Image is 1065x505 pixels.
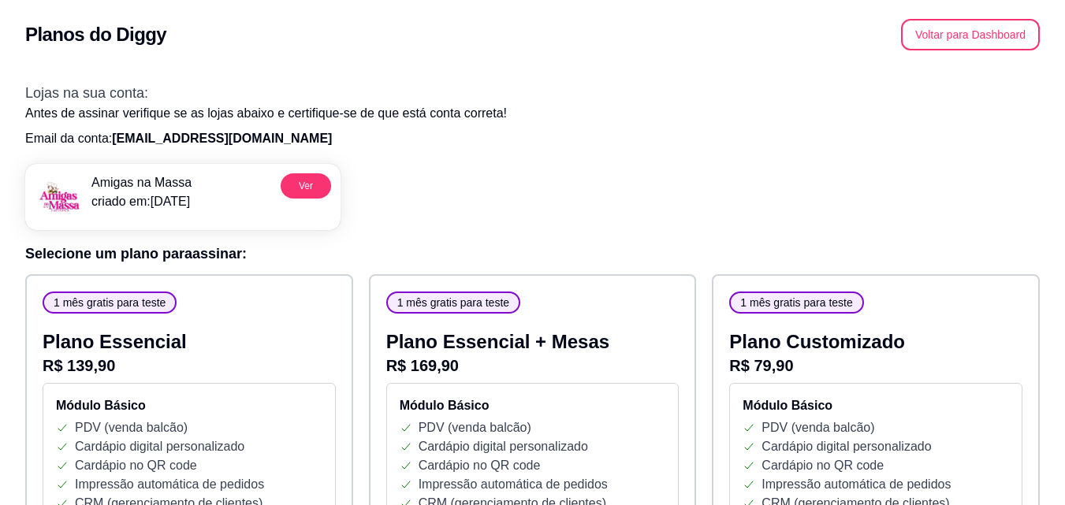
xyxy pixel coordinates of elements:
[386,329,680,355] p: Plano Essencial + Mesas
[75,418,188,437] p: PDV (venda balcão)
[400,396,666,415] h4: Módulo Básico
[75,456,197,475] p: Cardápio no QR code
[47,295,172,310] span: 1 mês gratis para teste
[419,418,531,437] p: PDV (venda balcão)
[91,192,192,211] p: criado em: [DATE]
[35,173,82,221] img: menu logo
[762,456,884,475] p: Cardápio no QR code
[762,475,951,494] p: Impressão automática de pedidos
[729,329,1022,355] p: Plano Customizado
[762,418,874,437] p: PDV (venda balcão)
[43,355,336,377] p: R$ 139,90
[729,355,1022,377] p: R$ 79,90
[56,396,322,415] h4: Módulo Básico
[75,475,264,494] p: Impressão automática de pedidos
[75,437,244,456] p: Cardápio digital personalizado
[25,22,166,47] h2: Planos do Diggy
[25,164,341,230] a: menu logoAmigas na Massacriado em:[DATE]Ver
[386,355,680,377] p: R$ 169,90
[743,396,1009,415] h4: Módulo Básico
[734,295,858,310] span: 1 mês gratis para teste
[391,295,516,310] span: 1 mês gratis para teste
[25,104,1040,123] p: Antes de assinar verifique se as lojas abaixo e certifique-se de que está conta correta!
[112,132,332,145] span: [EMAIL_ADDRESS][DOMAIN_NAME]
[901,28,1040,41] a: Voltar para Dashboard
[25,129,1040,148] p: Email da conta:
[91,173,192,192] p: Amigas na Massa
[25,82,1040,104] h3: Lojas na sua conta:
[901,19,1040,50] button: Voltar para Dashboard
[25,243,1040,265] h3: Selecione um plano para assinar :
[281,173,331,199] button: Ver
[43,329,336,355] p: Plano Essencial
[419,456,541,475] p: Cardápio no QR code
[762,437,931,456] p: Cardápio digital personalizado
[419,475,608,494] p: Impressão automática de pedidos
[419,437,588,456] p: Cardápio digital personalizado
